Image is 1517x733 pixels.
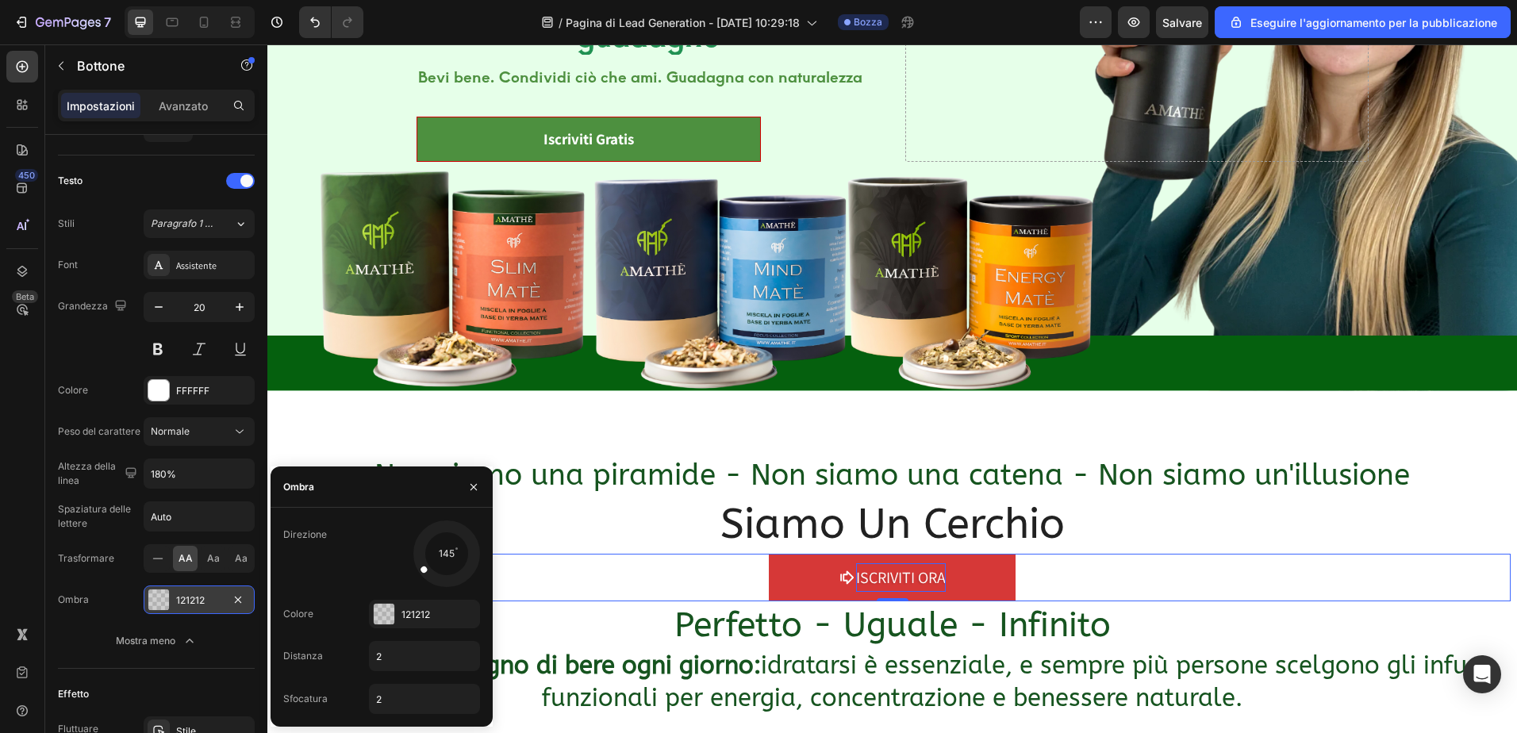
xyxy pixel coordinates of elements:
font: Altezza della linea [58,459,118,488]
input: Automatico [370,642,479,670]
div: Annulla/Ripeti [299,6,363,38]
button: 7 [6,6,118,38]
div: Iscriviti Gratis [276,83,367,106]
font: Effetto [58,687,89,701]
div: Button [26,487,62,501]
font: Ombra [283,480,314,494]
input: Automatico [144,459,254,488]
p: Iscriviti Ora [589,519,678,547]
font: Grandezza [58,299,108,313]
h2: Perfetto - Uguale - Infinito [6,557,1243,604]
p: Button [77,56,212,75]
font: Sfocatura [283,692,328,706]
div: 450 [15,169,38,182]
span: Salvare [1162,16,1202,29]
div: 121212 [401,608,476,622]
font: Eseguire l'aggiornamento per la pubblicazione [1250,14,1497,31]
font: Ombra [58,593,89,607]
font: Stili [58,217,75,231]
button: Eseguire l'aggiornamento per la pubblicazione [1215,6,1511,38]
span: Paragrafo 1 (*) [151,217,215,231]
div: 121212 [176,593,222,608]
font: Distanza [283,649,323,663]
button: <p>Iscriviti Ora</p> [501,509,749,557]
span: AA [179,551,193,566]
font: Testo [58,174,83,188]
input: Automatico [370,685,479,713]
font: Trasformare [58,551,114,566]
font: Mostra meno [116,634,175,648]
div: FFFFFF [176,384,251,398]
span: Bozza [854,15,882,29]
span: Normale [151,425,190,437]
button: Mostra meno [58,627,255,655]
strong: Tutti hanno bisogno di bere ogni giorno: [31,606,494,635]
input: Automatico [144,502,254,531]
p: 7 [104,13,111,32]
iframe: Design area [267,44,1517,733]
div: Apri Intercom Messenger [1463,655,1501,693]
p: Impostazioni [67,98,135,114]
span: / [559,14,563,31]
font: Spaziatura delle lettere [58,502,140,531]
span: Pagina di Lead Generation - [DATE] 10:29:18 [566,14,800,31]
font: Colore [58,383,88,397]
div: Assistente [176,259,251,273]
div: Rich Text Editor. Editing area: main [589,519,678,547]
button: Normale [144,417,255,446]
p: Avanzato [159,98,208,114]
font: Colore [283,607,313,621]
h2: Siamo Un Cerchio [6,451,1243,509]
div: Beta [12,290,38,303]
font: Peso del carattere [58,424,140,439]
button: Paragrafo 1 (*) [144,209,255,238]
span: Aa [207,551,220,566]
h2: Non siamo una piramide - Non siamo una catena - Non siamo un'illusione [6,410,1243,451]
font: Font [58,258,78,272]
span: Aa [235,551,248,566]
button: Salvare [1156,6,1208,38]
font: Direzione [283,528,327,542]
